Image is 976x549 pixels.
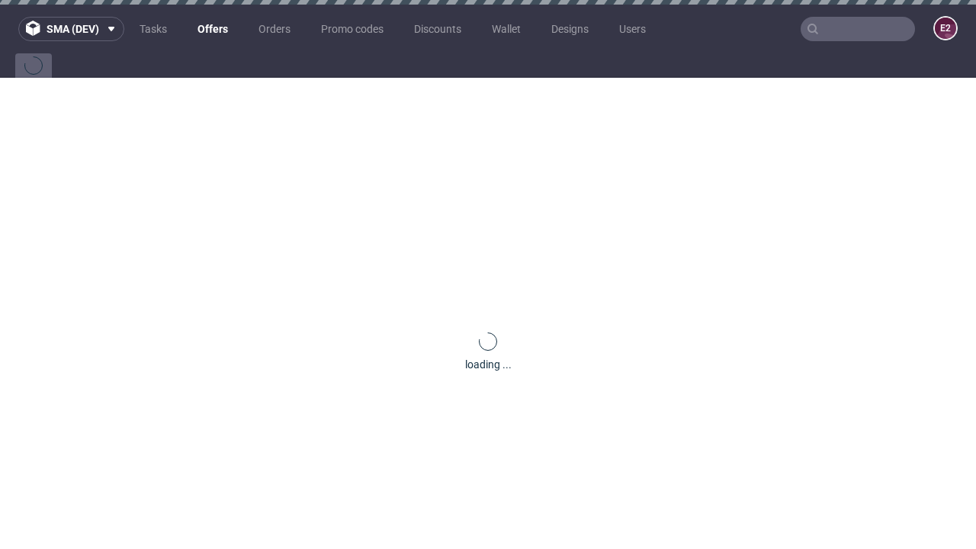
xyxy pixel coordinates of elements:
a: Wallet [483,17,530,41]
a: Tasks [130,17,176,41]
button: sma (dev) [18,17,124,41]
figcaption: e2 [935,18,956,39]
div: loading ... [465,357,512,372]
a: Discounts [405,17,470,41]
a: Orders [249,17,300,41]
a: Users [610,17,655,41]
a: Designs [542,17,598,41]
a: Offers [188,17,237,41]
span: sma (dev) [47,24,99,34]
a: Promo codes [312,17,393,41]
